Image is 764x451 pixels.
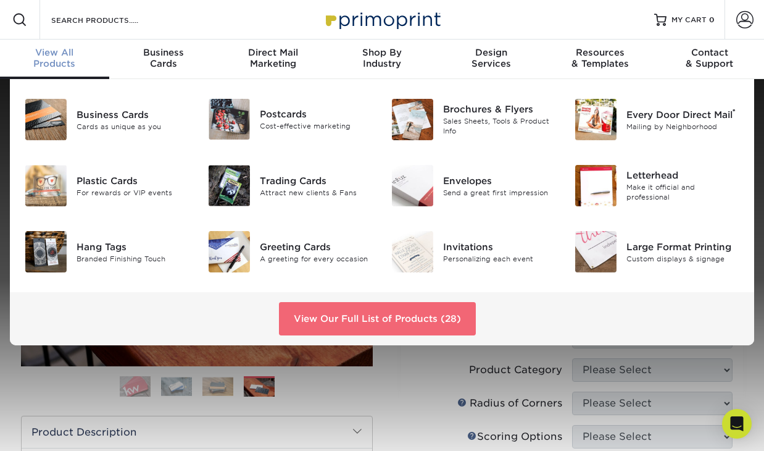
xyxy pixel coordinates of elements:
[575,99,617,140] img: Every Door Direct Mail
[546,47,655,58] span: Resources
[77,107,189,121] div: Business Cards
[626,253,739,264] div: Custom displays & signage
[391,160,556,211] a: Envelopes Envelopes Send a great first impression
[391,94,556,145] a: Brochures & Flyers Brochures & Flyers Sales Sheets, Tools & Product Info
[709,15,715,24] span: 0
[626,240,739,253] div: Large Format Printing
[77,174,189,187] div: Plastic Cards
[655,40,764,79] a: Contact& Support
[209,165,250,206] img: Trading Cards
[77,253,189,264] div: Branded Finishing Touch
[575,165,617,206] img: Letterhead
[443,253,556,264] div: Personalizing each event
[575,94,739,145] a: Every Door Direct Mail Every Door Direct Mail® Mailing by Neighborhood
[443,187,556,198] div: Send a great first impression
[391,226,556,277] a: Invitations Invitations Personalizing each event
[546,47,655,69] div: & Templates
[655,47,764,69] div: & Support
[436,40,546,79] a: DesignServices
[436,47,546,69] div: Services
[443,174,556,187] div: Envelopes
[436,47,546,58] span: Design
[109,47,218,58] span: Business
[655,47,764,58] span: Contact
[260,121,373,132] div: Cost-effective marketing
[443,240,556,253] div: Invitations
[25,165,67,206] img: Plastic Cards
[208,94,373,145] a: Postcards Postcards Cost-effective marketing
[626,107,739,121] div: Every Door Direct Mail
[546,40,655,79] a: Resources& Templates
[392,99,433,140] img: Brochures & Flyers
[209,99,250,140] img: Postcards
[626,182,739,203] div: Make it official and professional
[218,47,328,69] div: Marketing
[218,47,328,58] span: Direct Mail
[392,165,433,206] img: Envelopes
[626,121,739,132] div: Mailing by Neighborhood
[25,99,67,140] img: Business Cards
[733,107,736,116] sup: ®
[50,12,170,27] input: SEARCH PRODUCTS.....
[77,240,189,253] div: Hang Tags
[218,40,328,79] a: Direct MailMarketing
[575,160,739,211] a: Letterhead Letterhead Make it official and professional
[722,409,752,439] div: Open Intercom Messenger
[392,231,433,272] img: Invitations
[25,231,67,272] img: Hang Tags
[260,174,373,187] div: Trading Cards
[575,231,617,272] img: Large Format Printing
[109,47,218,69] div: Cards
[320,6,444,33] img: Primoprint
[328,47,437,69] div: Industry
[279,302,476,335] a: View Our Full List of Products (28)
[260,107,373,121] div: Postcards
[260,240,373,253] div: Greeting Cards
[328,40,437,79] a: Shop ByIndustry
[626,169,739,182] div: Letterhead
[25,94,189,145] a: Business Cards Business Cards Cards as unique as you
[443,116,556,137] div: Sales Sheets, Tools & Product Info
[209,231,250,272] img: Greeting Cards
[260,187,373,198] div: Attract new clients & Fans
[575,226,739,277] a: Large Format Printing Large Format Printing Custom displays & signage
[208,226,373,277] a: Greeting Cards Greeting Cards A greeting for every occasion
[208,160,373,211] a: Trading Cards Trading Cards Attract new clients & Fans
[77,187,189,198] div: For rewards or VIP events
[25,160,189,211] a: Plastic Cards Plastic Cards For rewards or VIP events
[671,15,707,25] span: MY CART
[260,253,373,264] div: A greeting for every occasion
[328,47,437,58] span: Shop By
[443,103,556,116] div: Brochures & Flyers
[77,121,189,132] div: Cards as unique as you
[25,226,189,277] a: Hang Tags Hang Tags Branded Finishing Touch
[109,40,218,79] a: BusinessCards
